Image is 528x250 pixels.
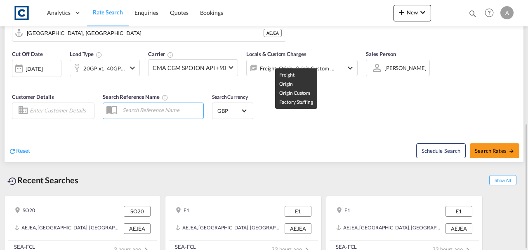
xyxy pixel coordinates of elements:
[468,9,477,21] div: icon-magnify
[445,206,472,217] div: E1
[475,147,514,154] span: Search Rates
[468,9,477,18] md-icon: icon-magnify
[482,6,500,21] div: Help
[217,107,240,114] span: GBP
[16,147,30,154] span: Reset
[246,60,358,76] div: Freight Origin Origin Custom Factory Stuffingicon-chevron-down
[148,51,174,57] span: Carrier
[384,62,427,74] md-select: Sales Person: Alfie Kybert
[260,63,335,74] div: Freight Origin Origin Custom Factory Stuffing
[127,63,137,73] md-icon: icon-chevron-down
[366,51,396,57] span: Sales Person
[470,143,519,158] button: Search Ratesicon-arrow-right
[285,223,311,234] div: AEJEA
[212,94,248,100] span: Search Currency
[217,105,249,117] md-select: Select Currency: £ GBPUnited Kingdom Pound
[336,223,443,234] div: AEJEA, Jebel Ali, United Arab Emirates, Middle East, Middle East
[489,175,516,185] span: Show All
[12,4,31,22] img: 1fdb9190129311efbfaf67cbb4249bed.jpeg
[384,65,427,71] div: [PERSON_NAME]
[509,148,514,154] md-icon: icon-arrow-right
[175,223,283,234] div: AEJEA, Jebel Ali, United Arab Emirates, Middle East, Middle East
[93,9,123,16] span: Rate Search
[124,206,151,217] div: SO20
[134,9,158,16] span: Enquiries
[7,176,17,186] md-icon: icon-backup-restore
[345,63,355,73] md-icon: icon-chevron-down
[12,60,61,77] div: [DATE]
[175,206,189,217] div: E1
[9,147,16,155] md-icon: icon-refresh
[96,51,102,58] md-icon: icon-information-outline
[279,72,313,105] span: Freight Origin Origin Custom Factory Stuffing
[4,171,82,189] div: Recent Searches
[14,223,122,234] div: AEJEA, Jebel Ali, United Arab Emirates, Middle East, Middle East
[200,9,223,16] span: Bookings
[12,51,43,57] span: Cut Off Date
[27,27,264,39] input: Search by Port
[482,6,496,20] span: Help
[500,6,514,19] div: A
[445,223,472,234] div: AEJEA
[162,94,168,101] md-icon: Your search will be saved by the below given name
[12,93,54,100] span: Customer Details
[124,223,151,234] div: AEJEA
[246,51,306,57] span: Locals & Custom Charges
[70,60,140,76] div: 20GP x1 40GP x1icon-chevron-down
[153,64,226,72] span: CMA CGM SPOTON API +90
[170,9,188,16] span: Quotes
[397,9,428,16] span: New
[26,65,42,72] div: [DATE]
[285,206,311,217] div: E1
[394,5,431,21] button: icon-plus 400-fgNewicon-chevron-down
[264,29,282,37] div: AEJEA
[83,63,125,74] div: 20GP x1 40GP x1
[12,76,18,87] md-datepicker: Select
[397,7,407,17] md-icon: icon-plus 400-fg
[418,7,428,17] md-icon: icon-chevron-down
[47,9,71,17] span: Analytics
[9,147,30,156] div: icon-refreshReset
[118,104,203,116] input: Search Reference Name
[336,206,350,217] div: E1
[30,105,92,117] input: Enter Customer Details
[416,143,466,158] button: Note: By default Schedule search will only considerorigin ports, destination ports and cut off da...
[70,51,102,57] span: Load Type
[103,93,168,100] span: Search Reference Name
[12,25,286,41] md-input-container: Jebel Ali, AEJEA
[14,206,35,217] div: SO20
[167,51,174,58] md-icon: The selected Trucker/Carrierwill be displayed in the rate results If the rates are from another f...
